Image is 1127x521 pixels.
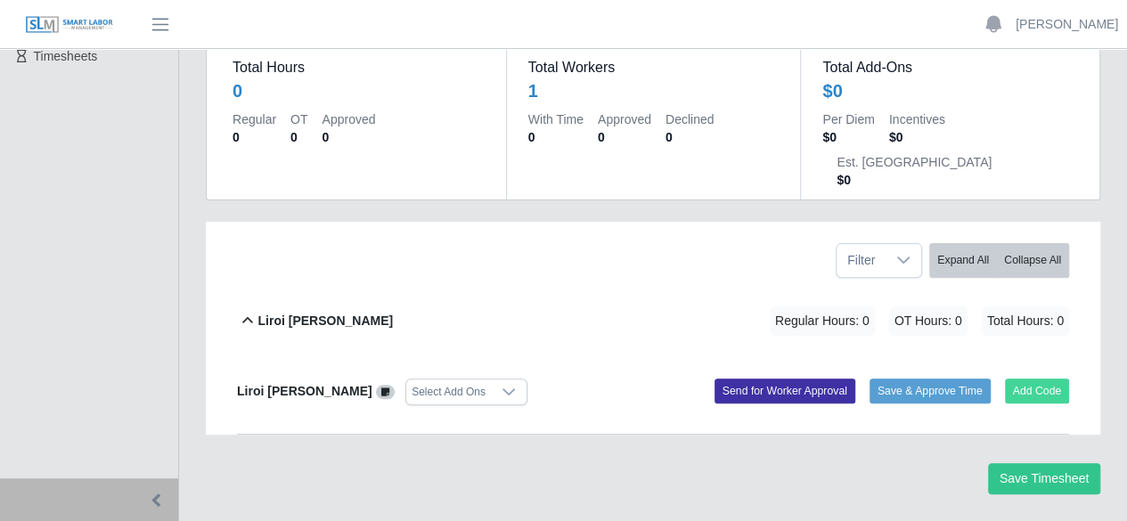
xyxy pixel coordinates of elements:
[25,15,114,35] img: SLM Logo
[528,57,780,78] dt: Total Workers
[982,306,1069,336] span: Total Hours: 0
[666,128,714,146] dd: 0
[233,57,485,78] dt: Total Hours
[376,384,396,398] a: View/Edit Notes
[598,128,651,146] dd: 0
[290,128,307,146] dd: 0
[406,379,491,404] div: Select Add Ons
[528,78,538,103] div: 1
[988,463,1100,494] button: Save Timesheet
[889,110,945,128] dt: Incentives
[1005,379,1070,403] button: Add Code
[34,49,98,63] span: Timesheets
[715,379,855,403] button: Send for Worker Approval
[996,243,1069,278] button: Collapse All
[837,244,886,277] span: Filter
[822,110,874,128] dt: Per Diem
[837,171,992,189] dd: $0
[237,384,372,398] b: Liroi [PERSON_NAME]
[598,110,651,128] dt: Approved
[870,379,991,403] button: Save & Approve Time
[837,153,992,171] dt: Est. [GEOGRAPHIC_DATA]
[1016,15,1118,34] a: [PERSON_NAME]
[233,128,276,146] dd: 0
[257,312,393,330] b: Liroi [PERSON_NAME]
[822,78,842,103] div: $0
[889,128,945,146] dd: $0
[822,128,874,146] dd: $0
[233,78,242,103] div: 0
[528,110,584,128] dt: With Time
[233,110,276,128] dt: Regular
[290,110,307,128] dt: OT
[889,306,968,336] span: OT Hours: 0
[929,243,997,278] button: Expand All
[322,110,375,128] dt: Approved
[237,285,1069,357] button: Liroi [PERSON_NAME] Regular Hours: 0 OT Hours: 0 Total Hours: 0
[528,128,584,146] dd: 0
[822,57,1074,78] dt: Total Add-Ons
[666,110,714,128] dt: Declined
[929,243,1069,278] div: bulk actions
[770,306,875,336] span: Regular Hours: 0
[322,128,375,146] dd: 0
